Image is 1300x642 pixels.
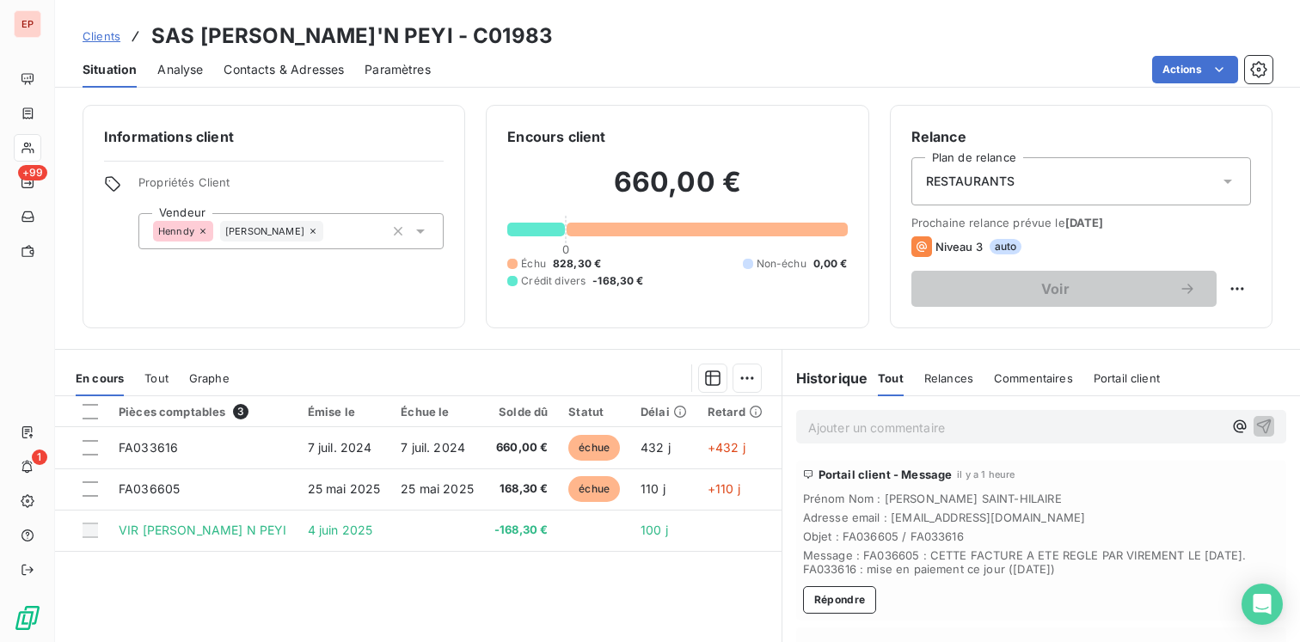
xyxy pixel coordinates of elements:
[1065,216,1104,229] span: [DATE]
[803,529,1279,543] span: Objet : FA036605 / FA033616
[144,371,169,385] span: Tout
[119,404,287,419] div: Pièces comptables
[14,10,41,38] div: EP
[641,523,668,537] span: 100 j
[911,126,1251,147] h6: Relance
[104,126,444,147] h6: Informations client
[76,371,124,385] span: En cours
[957,469,1015,480] span: il y a 1 heure
[568,476,620,502] span: échue
[708,405,763,419] div: Retard
[119,481,180,496] span: FA036605
[507,126,605,147] h6: Encours client
[803,586,877,614] button: Répondre
[924,371,973,385] span: Relances
[401,481,474,496] span: 25 mai 2025
[803,511,1279,524] span: Adresse email : [EMAIL_ADDRESS][DOMAIN_NAME]
[553,256,601,272] span: 828,30 €
[158,226,194,236] span: Henndy
[365,61,431,78] span: Paramètres
[641,481,665,496] span: 110 j
[507,165,847,217] h2: 660,00 €
[494,522,548,539] span: -168,30 €
[562,242,569,256] span: 0
[813,256,848,272] span: 0,00 €
[189,371,230,385] span: Graphe
[224,61,344,78] span: Contacts & Adresses
[494,480,548,498] span: 168,30 €
[932,282,1179,296] span: Voir
[14,604,41,632] img: Logo LeanPay
[641,405,687,419] div: Délai
[138,175,444,199] span: Propriétés Client
[401,440,465,455] span: 7 juil. 2024
[119,440,178,455] span: FA033616
[757,256,806,272] span: Non-échu
[308,440,372,455] span: 7 juil. 2024
[83,61,137,78] span: Situation
[568,435,620,461] span: échue
[782,368,868,388] h6: Historique
[323,223,337,239] input: Ajouter une valeur
[1094,371,1160,385] span: Portail client
[225,226,304,236] span: [PERSON_NAME]
[521,273,586,289] span: Crédit divers
[935,240,983,254] span: Niveau 3
[18,165,47,180] span: +99
[157,61,203,78] span: Analyse
[803,548,1279,576] span: Message : FA036605 : CETTE FACTURE A ETE REGLE PAR VIREMENT LE [DATE]. FA033616 : mise en paiemen...
[83,28,120,45] a: Clients
[641,440,671,455] span: 432 j
[119,523,287,537] span: VIR [PERSON_NAME] N PEYI
[308,405,381,419] div: Émise le
[592,273,643,289] span: -168,30 €
[308,481,381,496] span: 25 mai 2025
[819,468,953,481] span: Portail client - Message
[990,239,1022,254] span: auto
[1152,56,1238,83] button: Actions
[401,405,474,419] div: Échue le
[521,256,546,272] span: Échu
[151,21,553,52] h3: SAS [PERSON_NAME]'N PEYI - C01983
[83,29,120,43] span: Clients
[494,439,548,456] span: 660,00 €
[926,173,1015,190] span: RESTAURANTS
[994,371,1073,385] span: Commentaires
[568,405,620,419] div: Statut
[878,371,904,385] span: Tout
[911,271,1217,307] button: Voir
[494,405,548,419] div: Solde dû
[911,216,1251,229] span: Prochaine relance prévue le
[803,492,1279,505] span: Prénom Nom : [PERSON_NAME] SAINT-HILAIRE
[308,523,373,537] span: 4 juin 2025
[1242,584,1283,625] div: Open Intercom Messenger
[233,404,248,419] span: 3
[708,481,740,496] span: +110 j
[32,449,47,465] span: 1
[708,440,745,455] span: +432 j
